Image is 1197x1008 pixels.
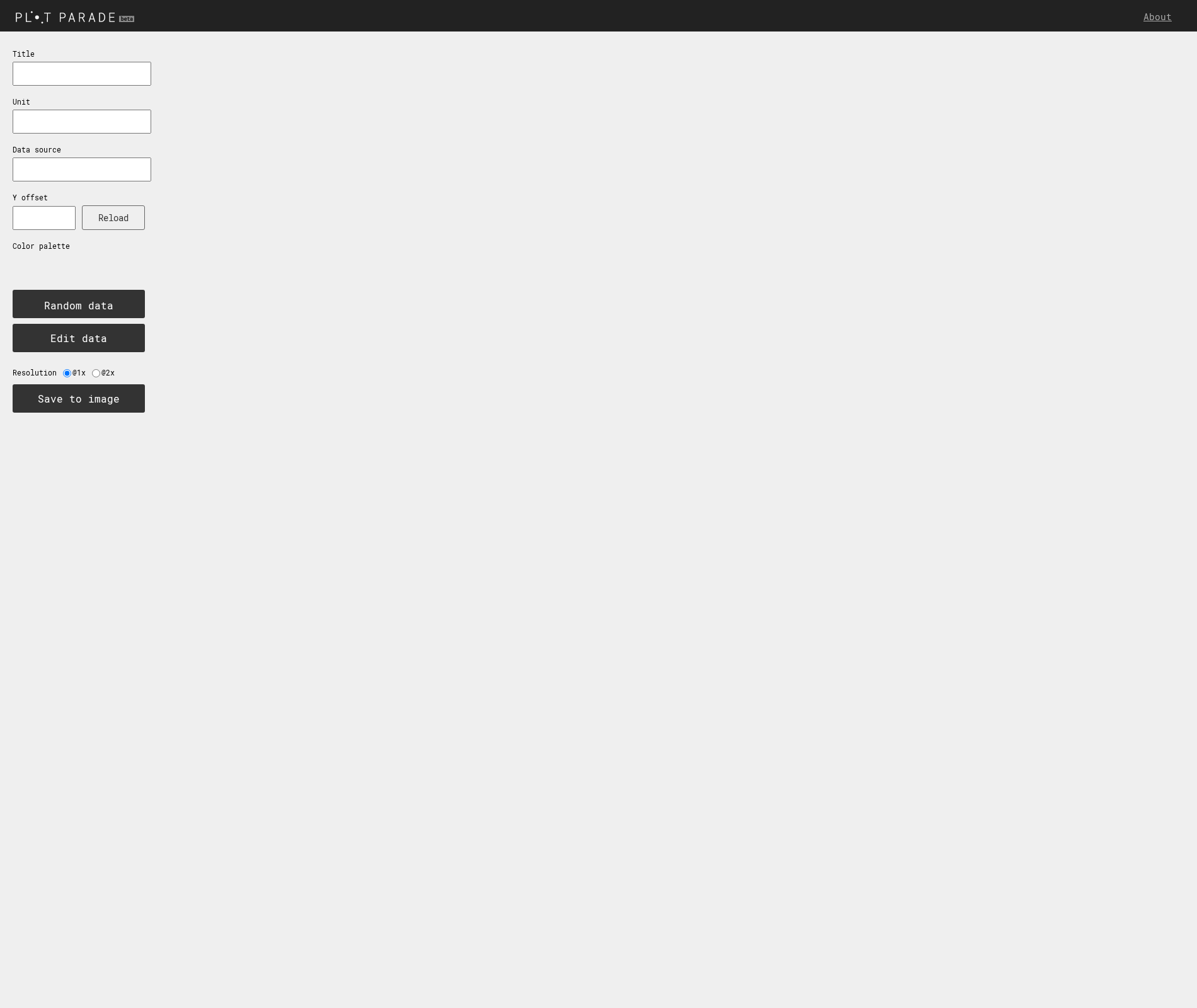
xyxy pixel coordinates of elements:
[101,368,121,377] label: @2x
[82,205,145,230] button: Reload
[13,49,151,59] p: Title
[72,368,92,377] label: @1x
[13,97,151,106] p: Unit
[13,193,151,202] p: Y offset
[13,145,151,154] p: Data source
[13,368,63,377] label: Resolution
[13,384,145,413] button: Save to image
[13,324,145,352] button: Edit data
[44,299,113,312] text: Random data
[1143,11,1178,23] a: About
[13,241,151,251] p: Color palette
